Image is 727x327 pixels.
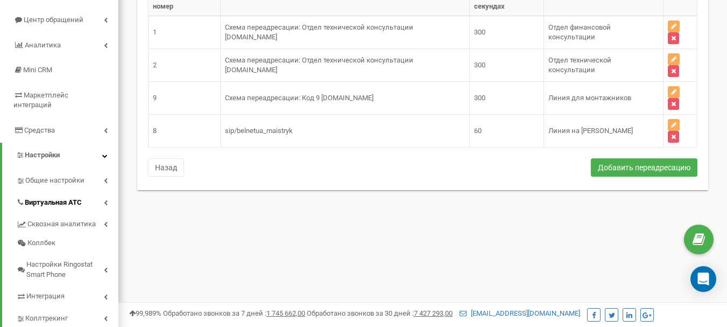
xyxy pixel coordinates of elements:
span: Общие настройки [25,176,84,186]
span: Аналитика [25,41,61,49]
span: Маркетплейс интеграций [13,91,68,109]
td: 1 [149,16,221,49]
td: Линия для монтажников [544,82,663,115]
a: [EMAIL_ADDRESS][DOMAIN_NAME] [460,309,580,317]
button: Назад [148,158,184,177]
td: 9 [149,82,221,115]
span: Сквозная аналитика [27,219,96,229]
a: Сквозная аналитика [16,212,118,234]
td: 300 [469,16,544,49]
td: 60 [469,115,544,148]
td: Отдел финансовой консультации [544,16,663,49]
span: Интеграция [26,291,65,302]
span: Коллбек [27,238,55,248]
td: 8 [149,115,221,148]
span: Виртуальная АТС [25,198,82,208]
button: Добавить переадресацию [591,158,697,177]
span: Настройки Ringostat Smart Phone [26,260,104,280]
span: Коллтрекинг [25,314,68,324]
td: 300 [469,82,544,115]
u: 1 745 662,00 [266,309,305,317]
span: Центр обращений [24,16,83,24]
td: 2 [149,49,221,82]
td: Линия на [PERSON_NAME] [544,115,663,148]
div: Open Intercom Messenger [690,266,716,292]
span: Обработано звонков за 30 дней : [307,309,453,317]
a: Настройки [2,143,118,168]
span: Настройки [25,151,60,159]
td: 300 [469,49,544,82]
td: Схема переадресации: Код 9 [DOMAIN_NAME] [221,82,469,115]
span: 99,989% [129,309,161,317]
td: sip/belnetua_maistryk [221,115,469,148]
td: Отдел технической консультации [544,49,663,82]
td: Схема переадресации: Отдел технической консультации [DOMAIN_NAME] [221,49,469,82]
td: Схема переадресации: Отдел технической консультации [DOMAIN_NAME] [221,16,469,49]
span: Обработано звонков за 7 дней : [163,309,305,317]
span: Mini CRM [23,66,52,74]
u: 7 427 293,00 [414,309,453,317]
a: Интеграция [16,284,118,306]
a: Общие настройки [16,168,118,190]
a: Виртуальная АТС [16,190,118,212]
span: Средства [24,126,55,134]
a: Настройки Ringostat Smart Phone [16,252,118,284]
a: Коллбек [16,234,118,253]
